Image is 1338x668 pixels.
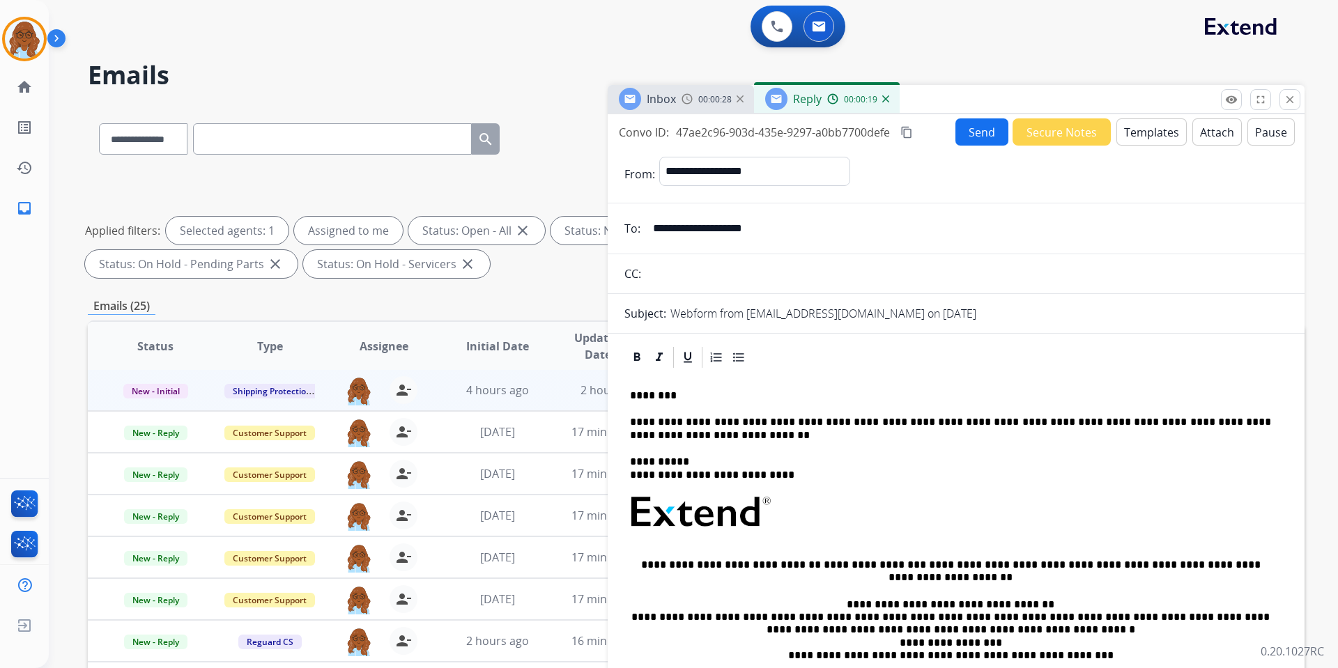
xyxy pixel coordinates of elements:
[137,338,174,355] span: Status
[571,550,652,565] span: 17 minutes ago
[571,466,652,481] span: 17 minutes ago
[844,94,877,105] span: 00:00:19
[619,124,669,141] p: Convo ID:
[676,125,890,140] span: 47ae2c96-903d-435e-9297-a0bb7700defe
[224,426,315,440] span: Customer Support
[345,376,373,405] img: agent-avatar
[624,220,640,237] p: To:
[124,593,187,607] span: New - Reply
[626,347,647,368] div: Bold
[88,61,1305,89] h2: Emails
[124,509,187,524] span: New - Reply
[1247,118,1295,146] button: Pause
[1116,118,1187,146] button: Templates
[1261,643,1324,660] p: 0.20.1027RC
[728,347,749,368] div: Bullet List
[900,126,913,139] mat-icon: content_copy
[345,543,373,573] img: agent-avatar
[551,217,698,244] div: Status: New - Initial
[123,384,188,398] span: New - Initial
[257,338,283,355] span: Type
[1284,93,1296,106] mat-icon: close
[238,635,302,649] span: Reguard CS
[1192,118,1242,146] button: Attach
[408,217,545,244] div: Status: Open - All
[345,627,373,656] img: agent-avatar
[360,338,408,355] span: Assignee
[224,593,315,607] span: Customer Support
[345,502,373,531] img: agent-avatar
[624,265,641,282] p: CC:
[793,91,822,107] span: Reply
[624,166,655,182] p: From:
[85,250,298,278] div: Status: On Hold - Pending Parts
[459,256,476,272] mat-icon: close
[649,347,670,368] div: Italic
[224,551,315,566] span: Customer Support
[124,551,187,566] span: New - Reply
[480,424,515,440] span: [DATE]
[647,91,676,107] span: Inbox
[224,467,315,482] span: Customer Support
[480,466,515,481] span: [DATE]
[294,217,403,244] div: Assigned to me
[85,222,160,239] p: Applied filters:
[345,460,373,489] img: agent-avatar
[1013,118,1111,146] button: Secure Notes
[480,550,515,565] span: [DATE]
[16,79,33,95] mat-icon: home
[580,382,643,398] span: 2 hours ago
[124,467,187,482] span: New - Reply
[224,384,320,398] span: Shipping Protection
[395,591,412,607] mat-icon: person_remove
[571,633,652,648] span: 16 minutes ago
[698,94,732,105] span: 00:00:28
[345,585,373,614] img: agent-avatar
[466,382,529,398] span: 4 hours ago
[480,508,515,523] span: [DATE]
[571,424,652,440] span: 17 minutes ago
[395,424,412,440] mat-icon: person_remove
[571,508,652,523] span: 17 minutes ago
[477,131,494,148] mat-icon: search
[395,382,412,398] mat-icon: person_remove
[16,119,33,136] mat-icon: list_alt
[480,591,515,607] span: [DATE]
[466,338,529,355] span: Initial Date
[567,329,630,363] span: Updated Date
[1225,93,1238,106] mat-icon: remove_red_eye
[88,297,155,315] p: Emails (25)
[395,632,412,649] mat-icon: person_remove
[345,418,373,447] img: agent-avatar
[571,591,652,607] span: 17 minutes ago
[706,347,727,368] div: Ordered List
[1254,93,1267,106] mat-icon: fullscreen
[670,305,976,322] p: Webform from [EMAIL_ADDRESS][DOMAIN_NAME] on [DATE]
[166,217,289,244] div: Selected agents: 1
[16,200,33,217] mat-icon: inbox
[466,633,529,648] span: 2 hours ago
[224,509,315,524] span: Customer Support
[5,20,44,59] img: avatar
[395,465,412,482] mat-icon: person_remove
[395,549,412,566] mat-icon: person_remove
[124,426,187,440] span: New - Reply
[16,160,33,176] mat-icon: history
[267,256,284,272] mat-icon: close
[955,118,1008,146] button: Send
[303,250,490,278] div: Status: On Hold - Servicers
[124,635,187,649] span: New - Reply
[677,347,698,368] div: Underline
[514,222,531,239] mat-icon: close
[395,507,412,524] mat-icon: person_remove
[624,305,666,322] p: Subject:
